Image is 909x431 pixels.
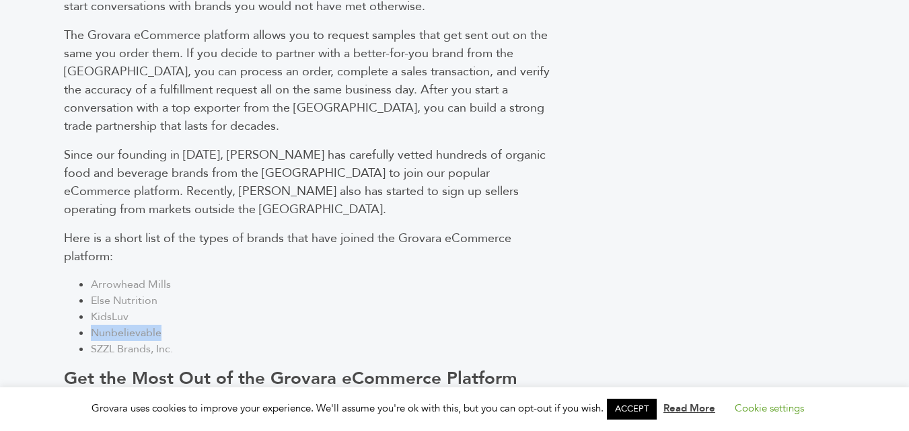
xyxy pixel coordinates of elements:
[64,230,511,265] span: Here is a short list of the types of brands that have joined the Grovara eCommerce platform:
[735,401,804,415] a: Cookie settings
[91,325,161,340] a: Nunbelievable
[64,366,517,391] b: Get the Most Out of the Grovara eCommerce Platform
[91,293,157,308] a: Else Nutrition
[64,147,546,218] span: Since our founding in [DATE], [PERSON_NAME] has carefully vetted hundreds of organic food and bev...
[64,27,550,134] span: The Grovara eCommerce platform allows you to request samples that get sent out on the same you or...
[663,401,715,415] a: Read More
[91,277,171,292] a: Arrowhead Mills
[91,342,173,356] a: SZZL Brands, Inc.
[607,399,657,420] a: ACCEPT
[92,401,817,415] span: Grovara uses cookies to improve your experience. We'll assume you're ok with this, but you can op...
[91,309,129,324] a: KidsLuv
